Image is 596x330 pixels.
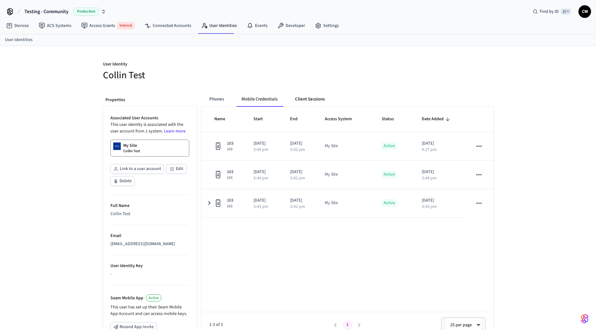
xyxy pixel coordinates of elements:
button: Phones [204,92,229,107]
span: CW [579,6,590,17]
p: [DATE] [290,140,310,147]
p: This user identity is associated with the user account from 1 system. [110,121,189,135]
p: [DATE] [253,197,275,204]
span: 103 [227,204,233,209]
p: Seam Mobile App [110,295,143,302]
button: CW [578,5,591,18]
span: Find by ID [540,8,559,15]
img: SeamLogoGradient.69752ec5.svg [581,314,588,324]
p: Collin Test [123,149,140,154]
p: My Site [123,142,137,149]
button: Mobile Credentials [237,92,283,107]
p: Email [110,233,189,239]
a: Access GrantsInternal [76,19,140,32]
button: Edit [166,164,186,174]
p: [DATE] [422,140,458,147]
p: 3:42 pm [290,204,305,209]
span: Status [382,114,402,124]
p: Associated User Accounts [110,115,189,121]
span: 103 [227,197,233,204]
table: sticky table [202,107,493,218]
p: This user has set up their Seam Mobile App Account and can access mobile keys. [110,304,189,317]
div: - [110,271,189,277]
span: Start [253,114,271,124]
div: Find by ID⌘ K [528,6,576,17]
h5: Collin Test [103,69,294,82]
p: 3:43 pm [253,204,268,209]
p: [DATE] [422,169,458,175]
span: 1-3 of 3 [209,322,330,328]
p: 4:27 pm [422,147,437,152]
p: User Identity Key [110,263,189,269]
span: End [290,114,306,124]
button: Client Sessions [290,92,330,107]
span: 103 [227,140,233,147]
a: Devices [1,20,34,31]
span: Internal [117,22,135,29]
span: Name [214,114,233,124]
button: Delete [110,176,135,186]
p: 3:44 pm [422,176,437,180]
p: [DATE] [253,169,275,175]
p: [DATE] [422,197,458,204]
p: 3:42 pm [290,176,305,180]
div: My Site [325,171,338,178]
div: My Site [325,200,338,206]
p: 3:44 pm [253,176,268,180]
a: Connected Accounts [140,20,196,31]
a: Developer [273,20,310,31]
div: [EMAIL_ADDRESS][DOMAIN_NAME] [110,241,189,247]
p: Properties [105,97,194,103]
a: ACS Systems [34,20,76,31]
p: Active [382,142,397,150]
p: Active [382,171,397,178]
img: Dormakaba Community Site Logo [113,142,121,150]
nav: pagination navigation [330,320,365,330]
div: Collin Test [110,211,189,217]
p: [DATE] [290,169,310,175]
p: User Identity [103,61,294,69]
span: Production [74,8,99,16]
a: User Identities [5,37,33,43]
p: 3:44 pm [253,147,268,152]
span: 103 [227,147,233,152]
button: page 1 [343,320,353,330]
span: Access System [325,114,360,124]
span: Date Added [422,114,452,124]
p: [DATE] [253,140,275,147]
a: Events [242,20,273,31]
p: Full Name [110,203,189,209]
a: My SiteCollin Test [110,140,189,157]
p: Active [382,199,397,207]
button: Link to a user account [110,164,164,174]
a: Settings [310,20,344,31]
span: Active [149,295,159,301]
p: [DATE] [290,197,310,204]
span: Testing - Community [24,8,69,15]
span: 103 [227,169,233,175]
p: 3:43 pm [422,204,437,209]
div: My Site [325,143,338,149]
span: ⌘ K [561,8,571,15]
span: 103 [227,175,233,180]
p: 3:42 pm [290,147,305,152]
a: User Identities [196,20,242,31]
a: Learn more [164,128,186,134]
